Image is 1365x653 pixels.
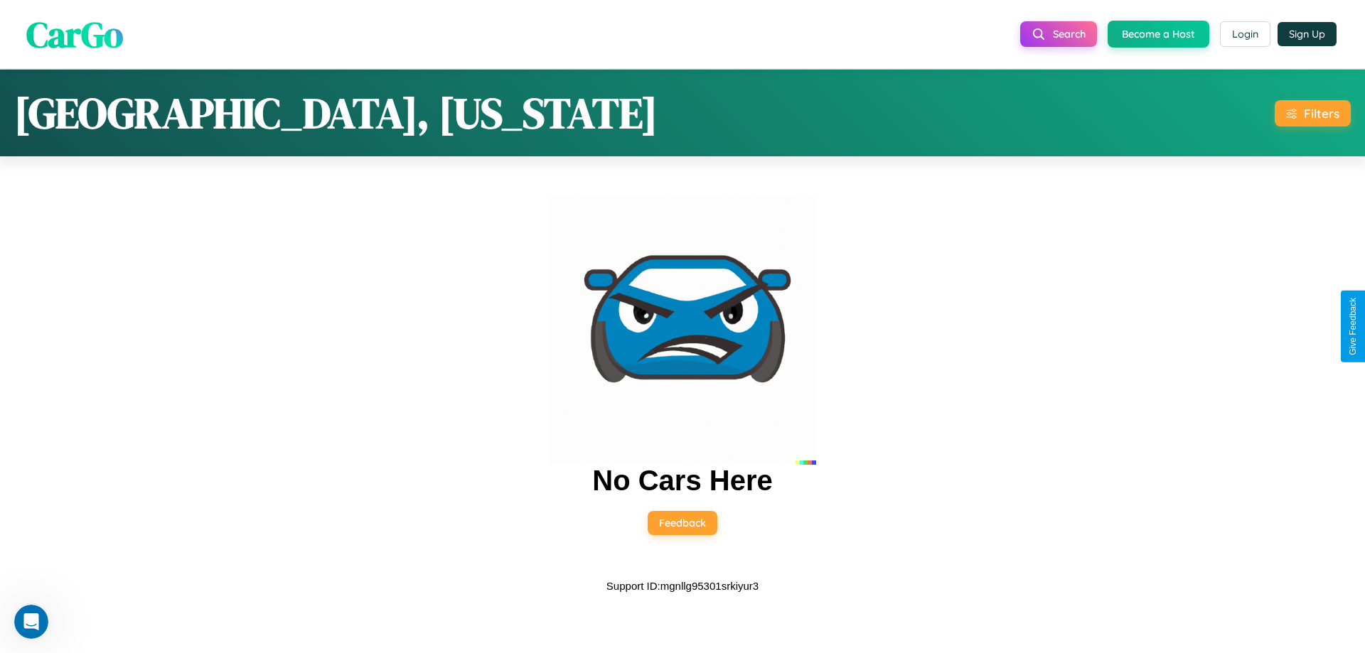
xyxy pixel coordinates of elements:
button: Sign Up [1278,22,1337,46]
div: Give Feedback [1348,298,1358,355]
span: CarGo [26,9,123,58]
button: Become a Host [1108,21,1209,48]
p: Support ID: mgnllg95301srkiyur3 [606,576,759,595]
button: Feedback [648,511,717,535]
h1: [GEOGRAPHIC_DATA], [US_STATE] [14,84,658,142]
span: Search [1053,28,1086,41]
button: Filters [1275,100,1351,126]
iframe: Intercom live chat [14,605,48,639]
h2: No Cars Here [592,465,772,497]
div: Filters [1304,106,1339,121]
button: Login [1220,21,1270,47]
button: Search [1020,21,1097,47]
img: car [549,198,816,465]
